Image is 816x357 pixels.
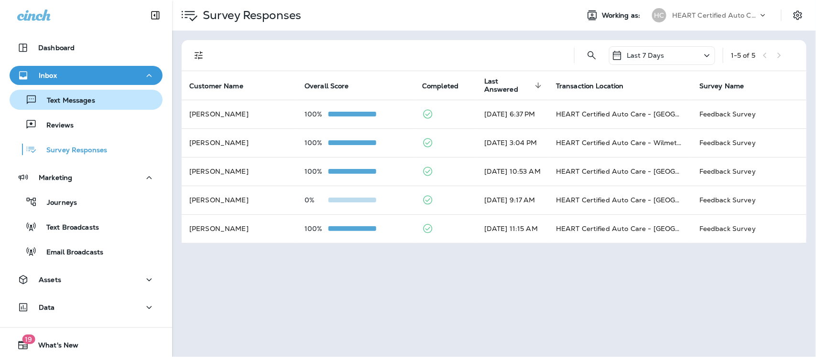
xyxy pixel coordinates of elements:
[305,110,328,118] p: 100%
[789,7,806,24] button: Settings
[477,128,548,157] td: [DATE] 3:04 PM
[672,11,758,19] p: HEART Certified Auto Care
[422,82,471,90] span: Completed
[182,157,297,186] td: [PERSON_NAME]
[189,46,208,65] button: Filters
[692,100,806,128] td: Feedback Survey
[199,8,301,22] p: Survey Responses
[305,82,349,90] span: Overall Score
[305,225,328,232] p: 100%
[477,214,548,243] td: [DATE] 11:15 AM
[548,186,692,214] td: HEART Certified Auto Care - [GEOGRAPHIC_DATA]
[692,214,806,243] td: Feedback Survey
[37,146,107,155] p: Survey Responses
[305,82,361,90] span: Overall Score
[182,214,297,243] td: [PERSON_NAME]
[484,77,544,94] span: Last Answered
[10,168,163,187] button: Marketing
[477,186,548,214] td: [DATE] 9:17 AM
[39,72,57,79] p: Inbox
[548,157,692,186] td: HEART Certified Auto Care - [GEOGRAPHIC_DATA]
[29,341,78,353] span: What's New
[477,100,548,128] td: [DATE] 6:37 PM
[422,82,458,90] span: Completed
[10,336,163,355] button: 19What's New
[548,128,692,157] td: HEART Certified Auto Care - Wilmette
[731,52,755,59] div: 1 - 5 of 5
[10,115,163,135] button: Reviews
[37,121,74,130] p: Reviews
[10,192,163,212] button: Journeys
[305,139,328,147] p: 100%
[38,44,75,52] p: Dashboard
[627,52,664,59] p: Last 7 Days
[39,304,55,311] p: Data
[556,82,636,90] span: Transaction Location
[182,186,297,214] td: [PERSON_NAME]
[182,128,297,157] td: [PERSON_NAME]
[10,90,163,110] button: Text Messages
[39,276,61,283] p: Assets
[37,248,103,257] p: Email Broadcasts
[692,157,806,186] td: Feedback Survey
[602,11,642,20] span: Working as:
[582,46,601,65] button: Search Survey Responses
[182,100,297,128] td: [PERSON_NAME]
[652,8,666,22] div: HC
[699,82,757,90] span: Survey Name
[37,223,99,232] p: Text Broadcasts
[305,196,328,204] p: 0%
[477,157,548,186] td: [DATE] 10:53 AM
[10,139,163,159] button: Survey Responses
[10,298,163,317] button: Data
[10,270,163,289] button: Assets
[37,96,95,105] p: Text Messages
[548,214,692,243] td: HEART Certified Auto Care - [GEOGRAPHIC_DATA]
[189,82,243,90] span: Customer Name
[556,82,624,90] span: Transaction Location
[142,6,169,25] button: Collapse Sidebar
[548,100,692,128] td: HEART Certified Auto Care - [GEOGRAPHIC_DATA]
[37,199,77,208] p: Journeys
[305,168,328,175] p: 100%
[39,174,72,181] p: Marketing
[692,128,806,157] td: Feedback Survey
[10,66,163,85] button: Inbox
[22,335,35,344] span: 19
[189,82,256,90] span: Customer Name
[10,217,163,237] button: Text Broadcasts
[699,82,744,90] span: Survey Name
[10,38,163,57] button: Dashboard
[10,241,163,262] button: Email Broadcasts
[484,77,532,94] span: Last Answered
[692,186,806,214] td: Feedback Survey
